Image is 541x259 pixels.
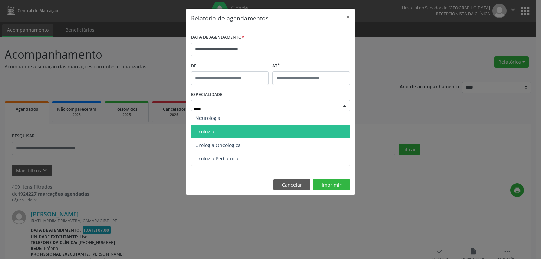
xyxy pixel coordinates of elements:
[341,9,355,25] button: Close
[195,142,241,148] span: Urologia Oncologica
[191,14,268,22] h5: Relatório de agendamentos
[272,61,350,71] label: ATÉ
[191,61,269,71] label: De
[195,115,220,121] span: Neurologia
[273,179,310,191] button: Cancelar
[195,128,214,135] span: Urologia
[195,155,238,162] span: Urologia Pediatrica
[191,90,222,100] label: ESPECIALIDADE
[191,32,244,43] label: DATA DE AGENDAMENTO
[313,179,350,191] button: Imprimir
